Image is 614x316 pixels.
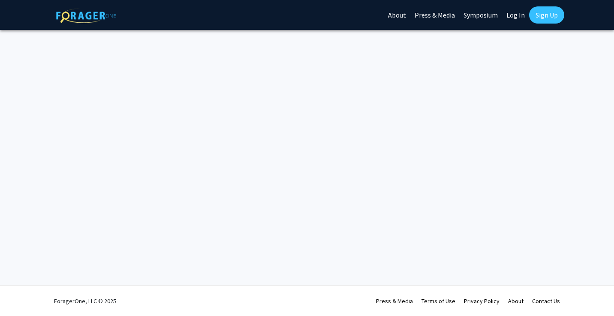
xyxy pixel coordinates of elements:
a: Sign Up [529,6,564,24]
a: Privacy Policy [464,297,500,305]
div: ForagerOne, LLC © 2025 [54,286,116,316]
a: About [508,297,524,305]
a: Press & Media [376,297,413,305]
a: Terms of Use [421,297,455,305]
a: Contact Us [532,297,560,305]
img: ForagerOne Logo [56,8,116,23]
